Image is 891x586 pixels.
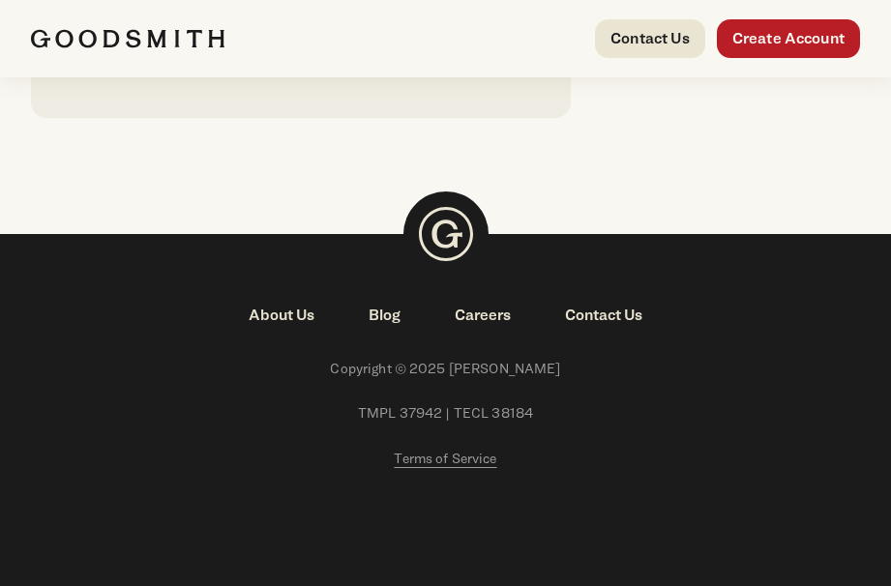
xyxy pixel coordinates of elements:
span: Terms of Service [394,450,496,466]
span: Copyright © 2025 [PERSON_NAME] [31,358,860,380]
a: Contact Us [538,304,669,327]
span: TMPL 37942 | TECL 38184 [31,402,860,425]
a: Blog [342,304,428,327]
a: Create Account [717,19,860,58]
a: About Us [222,304,342,327]
a: Careers [428,304,538,327]
img: Goodsmith Logo [403,191,489,277]
a: Contact Us [595,19,705,58]
img: Goodsmith [31,29,224,48]
a: Terms of Service [394,448,496,470]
